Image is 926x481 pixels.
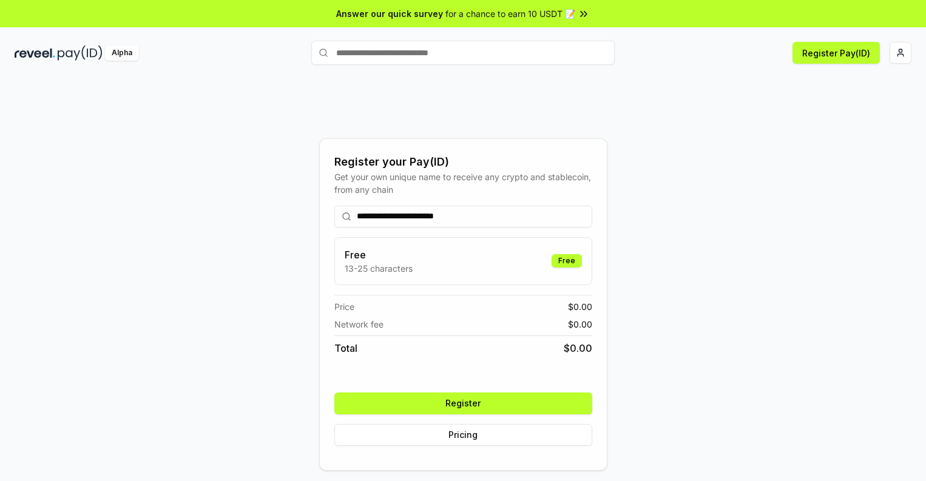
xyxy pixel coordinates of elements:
[334,424,592,446] button: Pricing
[334,300,354,313] span: Price
[793,42,880,64] button: Register Pay(ID)
[105,45,139,61] div: Alpha
[568,300,592,313] span: $ 0.00
[568,318,592,331] span: $ 0.00
[552,254,582,267] div: Free
[345,262,413,275] p: 13-25 characters
[15,45,55,61] img: reveel_dark
[564,341,592,355] span: $ 0.00
[334,170,592,196] div: Get your own unique name to receive any crypto and stablecoin, from any chain
[58,45,103,61] img: pay_id
[445,7,575,20] span: for a chance to earn 10 USDT 📝
[334,341,357,355] span: Total
[336,7,443,20] span: Answer our quick survey
[334,318,384,331] span: Network fee
[334,392,592,414] button: Register
[345,247,413,262] h3: Free
[334,153,592,170] div: Register your Pay(ID)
